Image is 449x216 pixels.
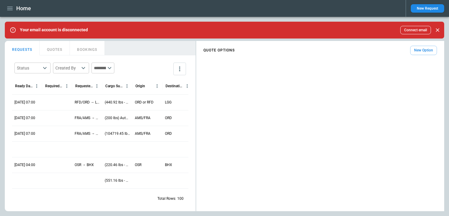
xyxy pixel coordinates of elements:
[165,100,172,105] p: LGG
[15,84,33,88] div: Ready Date & Time (UTC-05:00)
[433,23,442,37] div: dismiss
[173,63,186,75] button: more
[105,84,123,88] div: Cargo Summary
[153,82,161,90] button: Origin column menu
[105,100,130,105] p: (440.92 lbs - 0.25 m³) Automotive
[14,162,35,168] p: 08/14/25 04:00
[183,82,191,90] button: Destination column menu
[135,84,145,88] div: Origin
[93,82,101,90] button: Requested Route column menu
[165,131,172,136] p: ORD
[400,26,431,34] button: Connect email
[105,162,130,168] p: (220.46 lbs - 1.2 m³) Other
[135,131,150,136] p: AMS/FRA
[135,116,150,121] p: AMS/FRA
[40,41,70,55] button: QUOTES
[45,84,63,88] div: Required Date & Time (UTC-05:00)
[433,26,442,34] button: Close
[20,27,88,32] p: Your email account is disconnected
[166,84,183,88] div: Destination
[14,116,35,121] p: 09/01/25 07:00
[123,82,131,90] button: Cargo Summary column menu
[63,82,71,90] button: Required Date & Time (UTC-05:00) column menu
[196,43,444,57] div: scrollable content
[135,162,141,168] p: OSR
[411,4,444,13] button: New Request
[55,65,79,71] div: Created By
[135,100,153,105] p: ORD or RFD
[105,116,130,121] p: (200 lbs) Automotive
[105,178,130,183] p: (551.16 lbs - 1.82 m³) Automotive
[5,41,40,55] button: REQUESTS
[75,84,93,88] div: Requested Route
[70,41,105,55] button: BOOKINGS
[410,46,437,55] button: New Option
[33,82,41,90] button: Ready Date & Time (UTC-05:00) column menu
[16,5,31,12] h1: Home
[75,100,100,105] p: RFD/ORD → LGG
[165,162,172,168] p: BHX
[75,131,100,136] p: FRA/AMS → ORD
[17,65,41,71] div: Status
[203,49,235,52] h4: QUOTE OPTIONS
[177,196,184,201] p: 100
[75,162,94,168] p: OSR → BHX
[14,131,35,136] p: 09/01/25 07:00
[165,116,172,121] p: ORD
[75,116,100,121] p: FRA/AMS → ORD
[14,100,35,105] p: 06/10/25 07:00
[157,196,176,201] p: Total Rows:
[105,131,130,136] p: (104719.45 lbs) Automotive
